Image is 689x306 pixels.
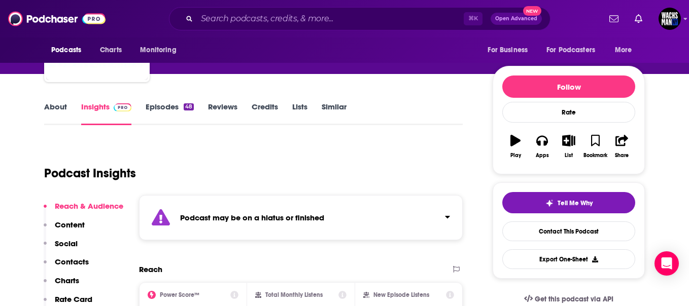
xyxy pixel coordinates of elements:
[322,102,347,125] a: Similar
[208,102,237,125] a: Reviews
[565,152,573,159] div: List
[502,75,635,98] button: Follow
[556,128,582,165] button: List
[44,201,123,220] button: Reach & Audience
[51,43,81,57] span: Podcasts
[582,128,608,165] button: Bookmark
[583,152,607,159] div: Bookmark
[659,8,681,30] img: User Profile
[605,10,623,27] a: Show notifications dropdown
[44,276,79,294] button: Charts
[464,12,483,25] span: ⌘ K
[133,41,189,60] button: open menu
[615,43,632,57] span: More
[523,6,541,16] span: New
[659,8,681,30] button: Show profile menu
[529,128,555,165] button: Apps
[44,166,136,181] h1: Podcast Insights
[8,9,106,28] img: Podchaser - Follow, Share and Rate Podcasts
[488,43,528,57] span: For Business
[81,102,131,125] a: InsightsPodchaser Pro
[55,220,85,230] p: Content
[139,195,463,240] section: Click to expand status details
[44,239,78,257] button: Social
[510,152,521,159] div: Play
[502,249,635,269] button: Export One-Sheet
[184,103,194,110] div: 48
[100,43,122,57] span: Charts
[502,102,635,123] div: Rate
[55,257,89,266] p: Contacts
[139,264,162,274] h2: Reach
[55,201,123,211] p: Reach & Audience
[502,221,635,241] a: Contact This Podcast
[180,213,324,222] strong: Podcast may be on a hiatus or finished
[480,41,540,60] button: open menu
[631,10,646,27] a: Show notifications dropdown
[93,41,128,60] a: Charts
[197,11,464,27] input: Search podcasts, credits, & more...
[373,291,429,298] h2: New Episode Listens
[265,291,323,298] h2: Total Monthly Listens
[615,152,629,159] div: Share
[160,291,199,298] h2: Power Score™
[659,8,681,30] span: Logged in as WachsmanNY
[44,257,89,276] button: Contacts
[654,251,679,276] div: Open Intercom Messenger
[292,102,307,125] a: Lists
[44,41,94,60] button: open menu
[546,43,595,57] span: For Podcasters
[55,239,78,248] p: Social
[608,41,645,60] button: open menu
[540,41,610,60] button: open menu
[252,102,278,125] a: Credits
[545,199,554,207] img: tell me why sparkle
[44,220,85,239] button: Content
[609,128,635,165] button: Share
[495,16,537,21] span: Open Advanced
[558,199,593,207] span: Tell Me Why
[536,152,549,159] div: Apps
[502,128,529,165] button: Play
[55,276,79,285] p: Charts
[44,102,67,125] a: About
[114,103,131,111] img: Podchaser Pro
[55,294,92,304] p: Rate Card
[146,102,194,125] a: Episodes48
[140,43,176,57] span: Monitoring
[169,7,550,30] div: Search podcasts, credits, & more...
[491,13,542,25] button: Open AdvancedNew
[502,192,635,213] button: tell me why sparkleTell Me Why
[535,295,613,303] span: Get this podcast via API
